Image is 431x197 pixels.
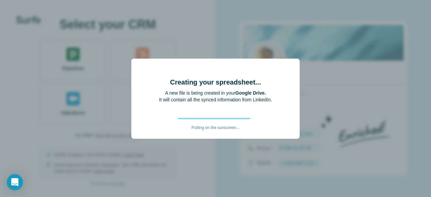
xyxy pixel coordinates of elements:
[159,96,272,103] p: It will contain all the synced information from LinkedIn.
[7,174,23,190] div: Open Intercom Messenger
[170,77,261,87] h4: Creating your spreadsheet...
[192,119,240,131] p: Putting on the sunscreen...
[159,90,272,96] p: A new file is being created in your
[235,90,266,96] b: Google Drive.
